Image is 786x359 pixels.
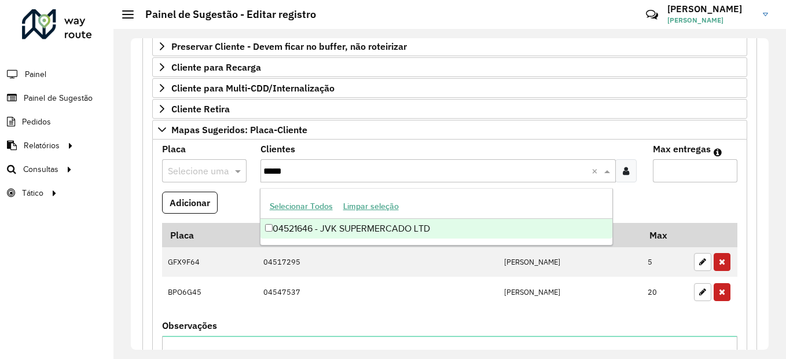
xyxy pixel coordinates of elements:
td: 04547537 [258,277,498,307]
em: Máximo de clientes que serão colocados na mesma rota com os clientes informados [714,148,722,157]
td: 20 [642,277,688,307]
td: [PERSON_NAME] [498,277,642,307]
button: Adicionar [162,192,218,214]
td: 5 [642,247,688,277]
button: Selecionar Todos [265,197,338,215]
td: BPO6G45 [162,277,258,307]
th: Placa [162,223,258,247]
td: 04517295 [258,247,498,277]
a: Preservar Cliente - Devem ficar no buffer, não roteirizar [152,36,747,56]
th: Código Cliente [258,223,498,247]
span: Cliente Retira [171,104,230,113]
h3: [PERSON_NAME] [667,3,754,14]
a: Cliente para Multi-CDD/Internalização [152,78,747,98]
label: Max entregas [653,142,711,156]
span: Consultas [23,163,58,175]
span: Relatórios [24,140,60,152]
th: Max [642,223,688,247]
span: Painel de Sugestão [24,92,93,104]
a: Cliente Retira [152,99,747,119]
span: Tático [22,187,43,199]
h2: Painel de Sugestão - Editar registro [134,8,316,21]
a: Cliente para Recarga [152,57,747,77]
td: [PERSON_NAME] [498,247,642,277]
span: Clear all [592,164,601,178]
button: Limpar seleção [338,197,404,215]
span: Cliente para Multi-CDD/Internalização [171,83,335,93]
div: 04521646 - JVK SUPERMERCADO LTD [260,219,613,239]
span: [PERSON_NAME] [667,15,754,25]
span: Mapas Sugeridos: Placa-Cliente [171,125,307,134]
label: Observações [162,318,217,332]
span: Cliente para Recarga [171,63,261,72]
span: Painel [25,68,46,80]
label: Placa [162,142,186,156]
span: Pedidos [22,116,51,128]
span: Preservar Cliente - Devem ficar no buffer, não roteirizar [171,42,407,51]
label: Clientes [260,142,295,156]
a: Mapas Sugeridos: Placa-Cliente [152,120,747,140]
ng-dropdown-panel: Options list [260,188,614,246]
a: Contato Rápido [640,2,664,27]
td: GFX9F64 [162,247,258,277]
